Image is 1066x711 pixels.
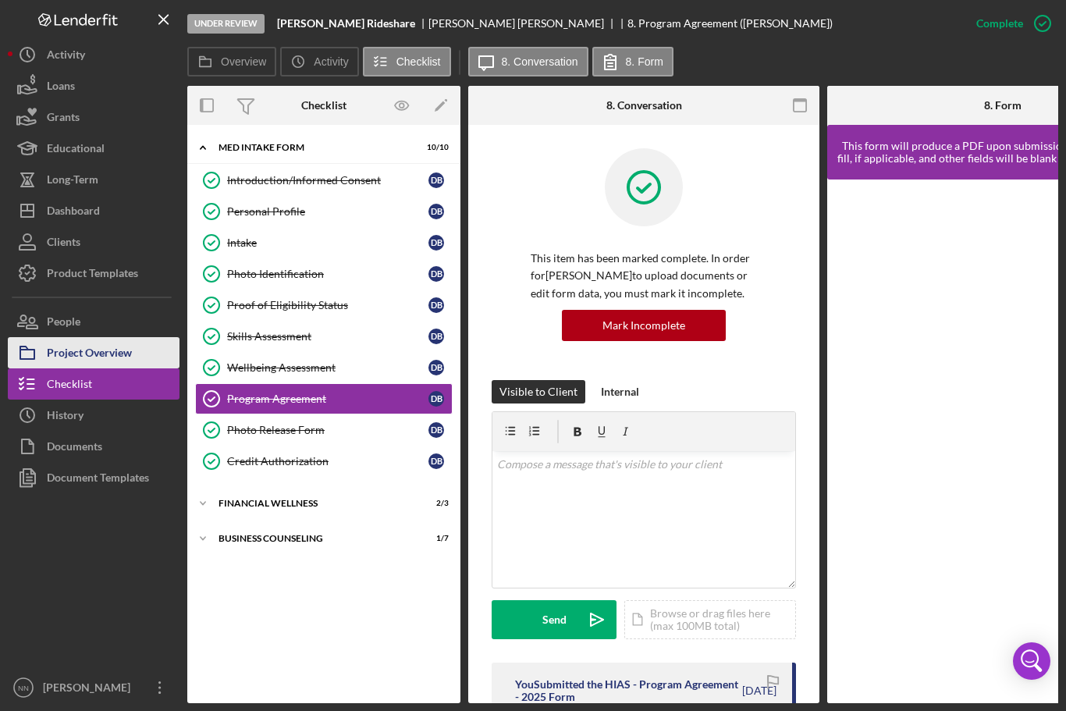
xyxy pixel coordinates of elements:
button: Mark Incomplete [562,310,726,341]
button: Send [492,600,617,639]
a: Skills AssessmentDB [195,321,453,352]
div: Mark Incomplete [602,310,685,341]
div: Photo Release Form [227,424,428,436]
div: D B [428,172,444,188]
a: Proof of Eligibility StatusDB [195,290,453,321]
div: D B [428,297,444,313]
button: Complete [961,8,1058,39]
div: Introduction/Informed Consent [227,174,428,187]
a: Photo Release FormDB [195,414,453,446]
div: Complete [976,8,1023,39]
label: Overview [221,55,266,68]
a: Photo IdentificationDB [195,258,453,290]
a: Personal ProfileDB [195,196,453,227]
div: D B [428,453,444,469]
time: 2025-07-24 16:26 [742,684,776,697]
div: Checklist [301,99,346,112]
div: D B [428,266,444,282]
label: 8. Conversation [502,55,578,68]
button: 8. Form [592,47,673,76]
div: 8. Program Agreement ([PERSON_NAME]) [627,17,833,30]
a: IntakeDB [195,227,453,258]
div: D B [428,329,444,344]
div: You Submitted the HIAS - Program Agreement - 2025 Form [515,678,740,703]
div: Intake [227,236,428,249]
a: Introduction/Informed ConsentDB [195,165,453,196]
text: NN [18,684,29,692]
button: Checklist [363,47,451,76]
div: Credit Authorization [227,455,428,467]
div: Proof of Eligibility Status [227,299,428,311]
div: Under Review [187,14,265,34]
button: Internal [593,380,647,403]
label: Activity [314,55,348,68]
div: 2 / 3 [421,499,449,508]
div: D B [428,204,444,219]
a: Wellbeing AssessmentDB [195,352,453,383]
button: Document Templates [8,462,179,493]
div: Send [542,600,567,639]
div: Financial Wellness [219,499,410,508]
div: [PERSON_NAME] [39,672,140,707]
div: D B [428,235,444,251]
p: This item has been marked complete. In order for [PERSON_NAME] to upload documents or edit form d... [531,250,757,302]
a: Credit AuthorizationDB [195,446,453,477]
div: Program Agreement [227,393,428,405]
div: Personal Profile [227,205,428,218]
button: NN[PERSON_NAME] [8,672,179,703]
div: 8. Conversation [606,99,682,112]
button: Visible to Client [492,380,585,403]
b: [PERSON_NAME] Rideshare [277,17,415,30]
button: 8. Conversation [468,47,588,76]
div: Open Intercom Messenger [1013,642,1050,680]
div: 10 / 10 [421,143,449,152]
a: Program AgreementDB [195,383,453,414]
label: 8. Form [626,55,663,68]
div: Skills Assessment [227,330,428,343]
div: Photo Identification [227,268,428,280]
div: Internal [601,380,639,403]
div: Document Templates [47,462,149,497]
div: D B [428,391,444,407]
div: 8. Form [984,99,1022,112]
div: MED Intake Form [219,143,410,152]
label: Checklist [396,55,441,68]
div: Wellbeing Assessment [227,361,428,374]
div: Visible to Client [499,380,577,403]
button: Activity [280,47,358,76]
